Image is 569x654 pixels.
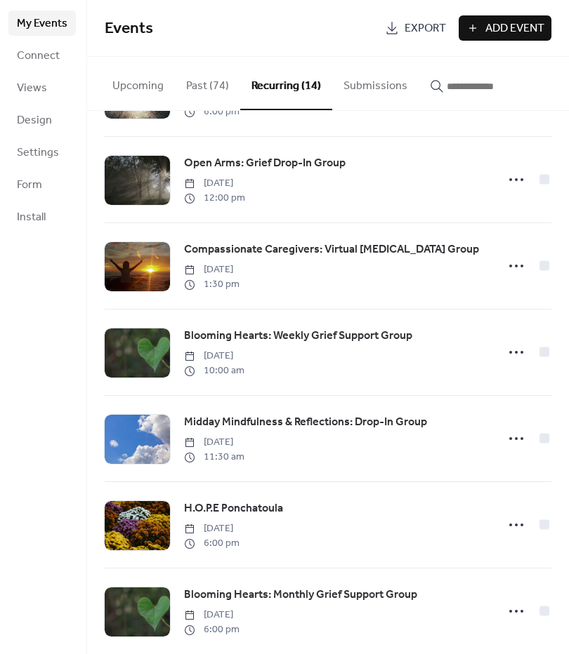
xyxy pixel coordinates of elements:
span: Events [105,13,153,44]
span: Connect [17,48,60,65]
button: Upcoming [101,57,175,109]
span: 6:00 pm [184,622,240,637]
a: Connect [8,43,76,68]
span: 12:00 pm [184,191,245,206]
span: [DATE] [184,176,245,191]
span: [DATE] [184,435,244,450]
span: Compassionate Caregivers: Virtual [MEDICAL_DATA] Group [184,241,479,258]
a: My Events [8,11,76,36]
a: Views [8,75,76,100]
span: Blooming Hearts: Weekly Grief Support Group [184,328,412,345]
span: H.O.P.E Ponchatoula [184,500,283,517]
span: Export [405,20,446,37]
a: Blooming Hearts: Weekly Grief Support Group [184,327,412,345]
a: Export [378,15,453,41]
span: Open Arms: Grief Drop-In Group [184,155,346,172]
span: 10:00 am [184,363,244,378]
span: Design [17,112,52,129]
span: 1:30 pm [184,277,240,292]
span: [DATE] [184,262,240,277]
a: Open Arms: Grief Drop-In Group [184,154,346,173]
span: Install [17,209,46,226]
span: Views [17,80,47,97]
span: 6:00 pm [184,105,240,119]
span: Add Event [485,20,544,37]
span: [DATE] [184,521,240,536]
span: Blooming Hearts: Monthly Grief Support Group [184,587,417,603]
button: Recurring (14) [240,57,332,110]
span: Settings [17,145,59,161]
span: [DATE] [184,608,240,622]
a: Install [8,204,76,229]
span: [DATE] [184,349,244,363]
span: Form [17,177,42,194]
span: My Events [17,15,67,32]
button: Submissions [332,57,419,109]
a: Design [8,107,76,133]
button: Past (74) [175,57,240,109]
a: Blooming Hearts: Monthly Grief Support Group [184,586,417,604]
span: Midday Mindfulness & Reflections: Drop-In Group [184,414,427,431]
a: Midday Mindfulness & Reflections: Drop-In Group [184,413,427,432]
a: Settings [8,140,76,165]
button: Add Event [459,15,551,41]
a: Form [8,172,76,197]
a: H.O.P.E Ponchatoula [184,500,283,518]
span: 11:30 am [184,450,244,465]
a: Compassionate Caregivers: Virtual [MEDICAL_DATA] Group [184,241,479,259]
span: 6:00 pm [184,536,240,551]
